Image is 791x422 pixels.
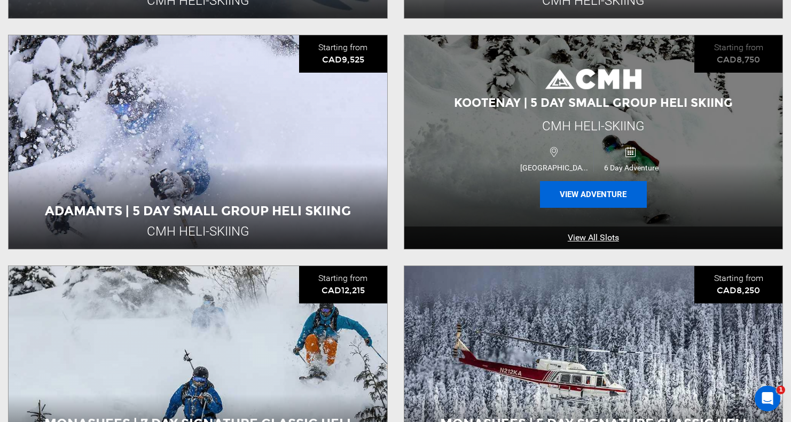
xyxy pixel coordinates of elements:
span: CMH Heli-Skiing [542,119,644,134]
iframe: Intercom live chat [755,386,780,411]
span: [GEOGRAPHIC_DATA] [518,163,593,172]
span: 6 Day Adventure [594,163,669,172]
a: View All Slots [404,226,783,249]
span: Kootenay | 5 Day Small Group Heli Skiing [454,96,733,110]
span: 1 [777,386,785,394]
img: images [545,69,641,90]
button: View Adventure [540,181,647,208]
